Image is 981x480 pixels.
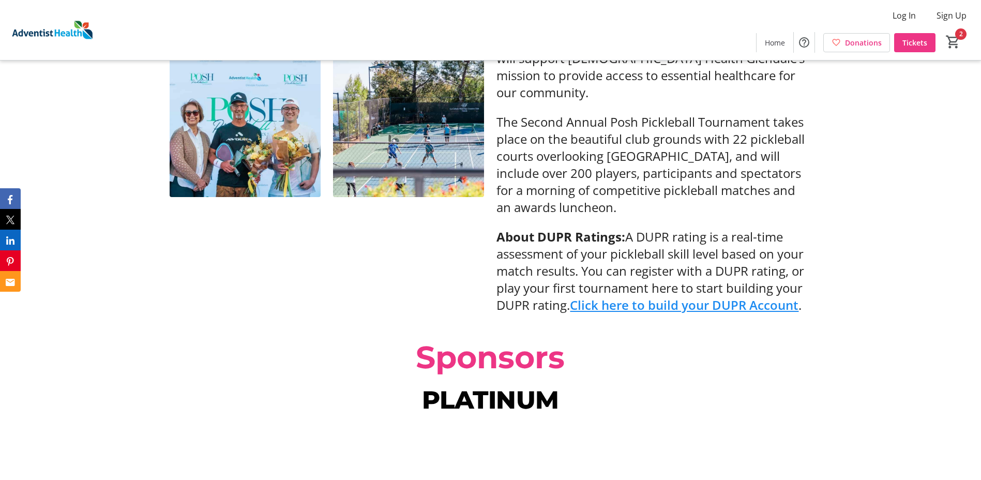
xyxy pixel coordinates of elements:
button: Log In [884,7,924,24]
span: Sponsors [416,338,565,376]
span: The Second Annual Posh Pickleball Tournament takes place on the beautiful club grounds with 22 pi... [496,113,805,216]
span: Home [765,37,785,48]
strong: About DUPR Ratings: [496,228,625,245]
a: Donations [823,33,890,52]
img: Adventist Health's Logo [6,4,98,56]
span: . [798,296,802,313]
span: Sign Up [937,9,967,22]
a: Tickets [894,33,935,52]
button: Help [794,32,814,53]
img: undefined [333,46,484,197]
a: Home [757,33,793,52]
strong: PLATINUM [422,385,559,415]
span: Log In [893,9,916,22]
button: Cart [944,33,962,51]
span: Tickets [902,37,927,48]
span: Donations [845,37,882,48]
button: Sign Up [928,7,975,24]
img: undefined [170,46,321,197]
a: Click here to build your DUPR Account [570,296,798,313]
span: A DUPR rating is a real-time assessment of your pickleball skill level based on your match result... [496,228,804,313]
